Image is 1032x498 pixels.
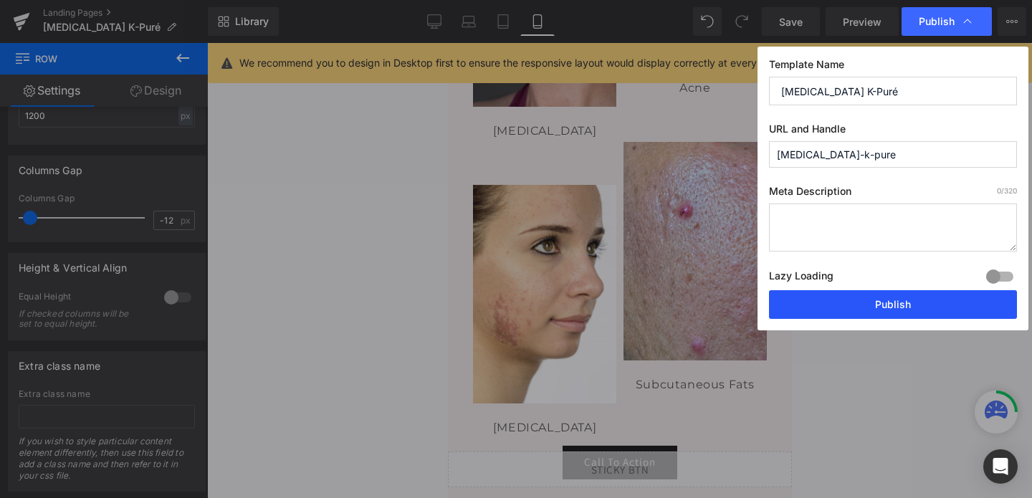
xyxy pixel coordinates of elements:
a: Call To Action [115,403,229,436]
label: Meta Description [769,185,1017,203]
div: Open Intercom Messenger [983,449,1018,484]
span: /320 [997,186,1017,195]
span: 0 [997,186,1001,195]
label: URL and Handle [769,123,1017,141]
p: [MEDICAL_DATA] [25,78,168,99]
p: Acne [211,35,283,56]
label: Lazy Loading [769,267,833,290]
button: Publish [769,290,1017,319]
p: Subcutaneous Fats [176,332,319,353]
label: Template Name [769,58,1017,77]
p: [MEDICAL_DATA] [25,375,168,396]
span: Publish [919,15,955,28]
